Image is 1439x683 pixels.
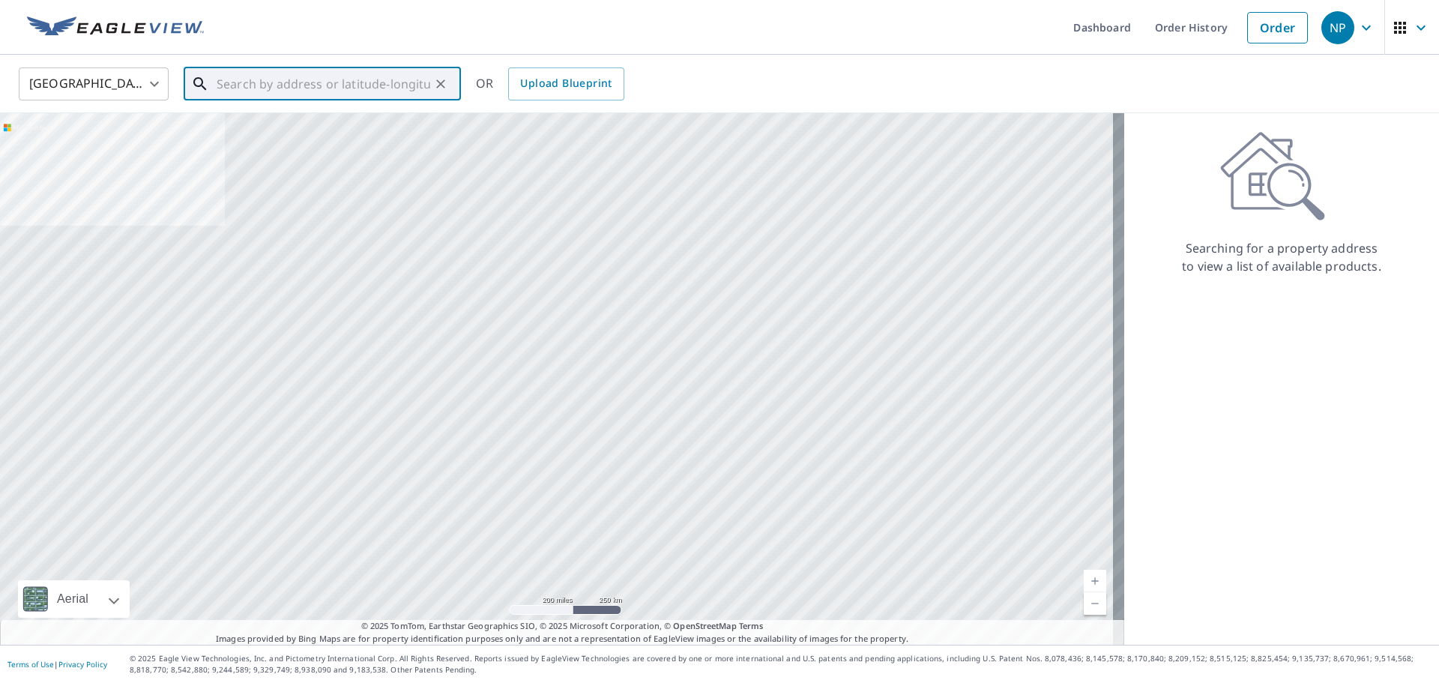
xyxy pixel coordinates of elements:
div: NP [1321,11,1354,44]
span: © 2025 TomTom, Earthstar Geographics SIO, © 2025 Microsoft Corporation, © [361,620,764,633]
a: Current Level 5, Zoom Out [1084,592,1106,615]
a: OpenStreetMap [673,620,736,631]
div: Aerial [52,580,93,618]
button: Clear [430,73,451,94]
div: Aerial [18,580,130,618]
a: Current Level 5, Zoom In [1084,570,1106,592]
img: EV Logo [27,16,204,39]
a: Terms [739,620,764,631]
div: OR [476,67,624,100]
p: | [7,660,107,669]
p: © 2025 Eagle View Technologies, Inc. and Pictometry International Corp. All Rights Reserved. Repo... [130,653,1432,676]
div: [GEOGRAPHIC_DATA] [19,63,169,105]
a: Upload Blueprint [508,67,624,100]
a: Terms of Use [7,659,54,670]
a: Privacy Policy [58,659,107,670]
a: Order [1247,12,1308,43]
span: Upload Blueprint [520,74,612,93]
input: Search by address or latitude-longitude [217,63,430,105]
p: Searching for a property address to view a list of available products. [1181,239,1382,275]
